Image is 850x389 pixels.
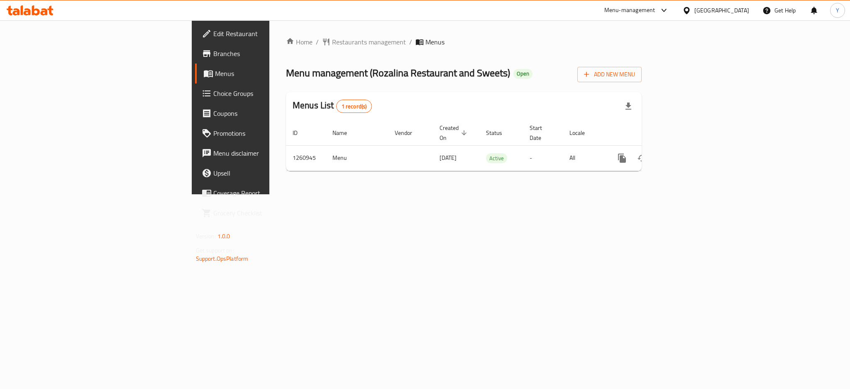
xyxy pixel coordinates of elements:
span: Get support on: [196,245,234,256]
span: Coverage Report [213,188,327,198]
table: enhanced table [286,120,699,171]
span: Upsell [213,168,327,178]
span: Y [836,6,839,15]
a: Grocery Checklist [195,203,334,223]
span: Version: [196,231,216,242]
span: Grocery Checklist [213,208,327,218]
button: more [612,148,632,168]
button: Change Status [632,148,652,168]
nav: breadcrumb [286,37,642,47]
button: Add New Menu [577,67,642,82]
div: Open [513,69,532,79]
a: Menus [195,64,334,83]
a: Support.OpsPlatform [196,253,249,264]
div: [GEOGRAPHIC_DATA] [694,6,749,15]
th: Actions [606,120,699,146]
a: Menu disclaimer [195,143,334,163]
span: ID [293,128,308,138]
a: Edit Restaurant [195,24,334,44]
span: Choice Groups [213,88,327,98]
span: 1 record(s) [337,103,372,110]
div: Export file [618,96,638,116]
span: Locale [569,128,596,138]
a: Coverage Report [195,183,334,203]
span: Menus [215,69,327,78]
span: Vendor [395,128,423,138]
span: Add New Menu [584,69,635,80]
span: Menus [425,37,445,47]
span: Start Date [530,123,553,143]
span: Branches [213,49,327,59]
span: Menu management ( Rozalina Restaurant and Sweets ) [286,64,510,82]
a: Coupons [195,103,334,123]
span: Restaurants management [332,37,406,47]
span: [DATE] [440,152,457,163]
td: - [523,145,563,171]
a: Upsell [195,163,334,183]
span: Edit Restaurant [213,29,327,39]
td: Menu [326,145,388,171]
span: Coupons [213,108,327,118]
a: Promotions [195,123,334,143]
span: Promotions [213,128,327,138]
span: Status [486,128,513,138]
td: All [563,145,606,171]
a: Choice Groups [195,83,334,103]
li: / [409,37,412,47]
div: Menu-management [604,5,655,15]
h2: Menus List [293,99,372,113]
span: Name [332,128,358,138]
span: Created On [440,123,469,143]
a: Branches [195,44,334,64]
span: Open [513,70,532,77]
div: Total records count [336,100,372,113]
span: Menu disclaimer [213,148,327,158]
span: Active [486,154,507,163]
span: 1.0.0 [217,231,230,242]
a: Restaurants management [322,37,406,47]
